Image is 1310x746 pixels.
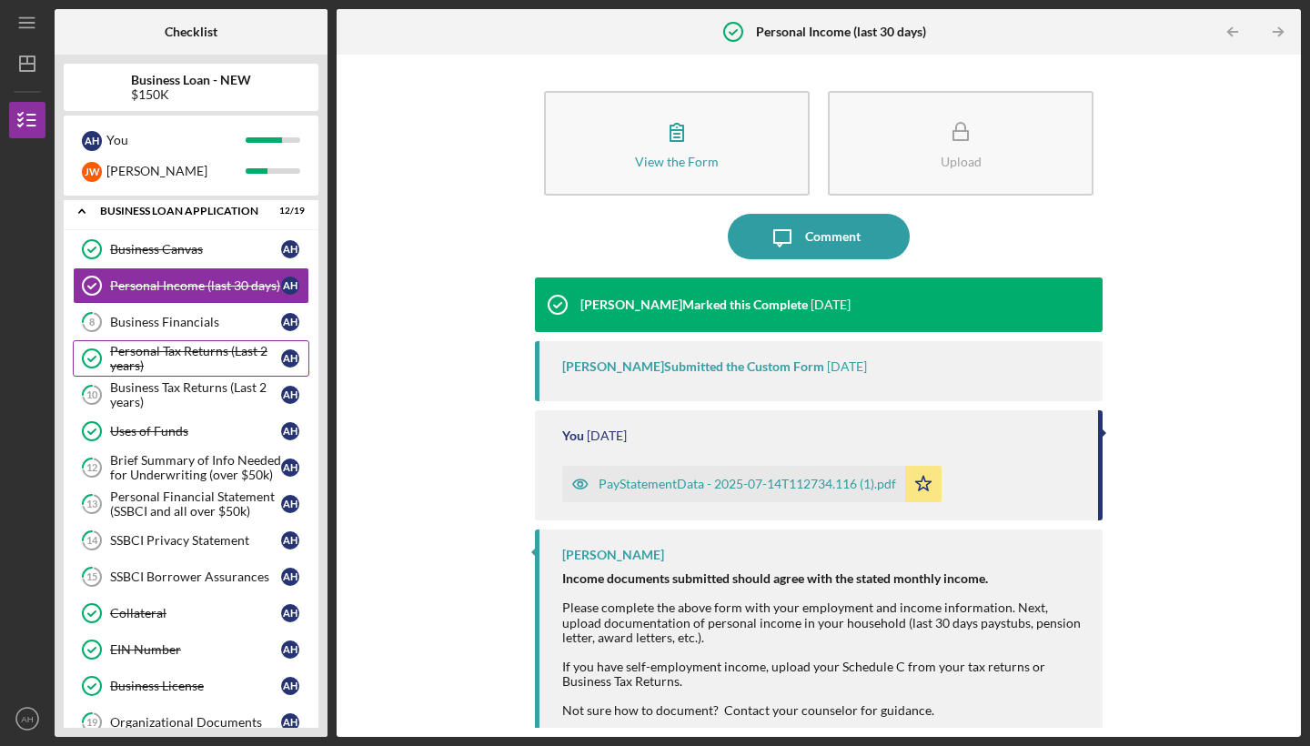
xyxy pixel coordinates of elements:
[131,87,251,102] div: $150K
[73,486,309,522] a: 13Personal Financial Statement (SSBCI and all over $50k)AH
[281,459,299,477] div: A H
[73,595,309,631] a: CollateralAH
[82,131,102,151] div: A H
[86,499,97,510] tspan: 13
[110,380,281,409] div: Business Tax Returns (Last 2 years)
[728,214,910,259] button: Comment
[562,548,664,562] div: [PERSON_NAME]
[86,535,98,547] tspan: 14
[281,713,299,731] div: A H
[580,297,808,312] div: [PERSON_NAME] Marked this Complete
[272,206,305,217] div: 12 / 19
[281,495,299,513] div: A H
[86,462,97,474] tspan: 12
[89,317,95,328] tspan: 8
[635,155,719,168] div: View the Form
[110,570,281,584] div: SSBCI Borrower Assurances
[811,297,851,312] time: 2025-08-12 16:09
[587,428,627,443] time: 2025-07-14 16:34
[131,73,251,87] b: Business Loan - NEW
[73,377,309,413] a: 10Business Tax Returns (Last 2 years)AH
[562,428,584,443] div: You
[110,642,281,657] div: EIN Number
[281,604,299,622] div: A H
[281,677,299,695] div: A H
[86,571,97,583] tspan: 15
[562,600,1084,644] div: Please complete the above form with your employment and income information. Next, upload document...
[562,660,1084,689] div: If you have self-employment income, upload your Schedule C from your tax returns or Business Tax ...
[73,559,309,595] a: 15SSBCI Borrower AssurancesAH
[86,389,98,401] tspan: 10
[73,631,309,668] a: EIN NumberAH
[562,466,942,502] button: PayStatementData - 2025-07-14T112734.116 (1).pdf
[281,386,299,404] div: A H
[562,359,824,374] div: [PERSON_NAME] Submitted the Custom Form
[73,668,309,704] a: Business LicenseAH
[110,424,281,439] div: Uses of Funds
[281,313,299,331] div: A H
[110,278,281,293] div: Personal Income (last 30 days)
[106,125,246,156] div: You
[110,679,281,693] div: Business License
[110,344,281,373] div: Personal Tax Returns (Last 2 years)
[73,449,309,486] a: 12Brief Summary of Info Needed for Underwriting (over $50k)AH
[941,155,982,168] div: Upload
[281,568,299,586] div: A H
[82,162,102,182] div: J W
[73,304,309,340] a: 8Business FinancialsAH
[544,91,810,196] button: View the Form
[828,91,1093,196] button: Upload
[110,489,281,519] div: Personal Financial Statement (SSBCI and all over $50k)
[110,315,281,329] div: Business Financials
[756,25,926,39] b: Personal Income (last 30 days)
[21,714,33,724] text: AH
[110,453,281,482] div: Brief Summary of Info Needed for Underwriting (over $50k)
[110,242,281,257] div: Business Canvas
[86,717,98,729] tspan: 19
[110,715,281,730] div: Organizational Documents
[73,340,309,377] a: Personal Tax Returns (Last 2 years)AH
[73,231,309,267] a: Business CanvasAH
[73,413,309,449] a: Uses of FundsAH
[827,359,867,374] time: 2025-08-12 16:09
[100,206,259,217] div: BUSINESS LOAN APPLICATION
[73,704,309,741] a: 19Organizational DocumentsAH
[281,531,299,549] div: A H
[165,25,217,39] b: Checklist
[599,477,896,491] div: PayStatementData - 2025-07-14T112734.116 (1).pdf
[281,349,299,368] div: A H
[562,703,1084,718] div: Not sure how to document? Contact your counselor for guidance.
[9,701,45,737] button: AH
[106,156,246,186] div: [PERSON_NAME]
[73,267,309,304] a: Personal Income (last 30 days)AH
[281,240,299,258] div: A H
[110,606,281,620] div: Collateral
[562,570,988,586] strong: Income documents submitted should agree with the stated monthly income.
[281,640,299,659] div: A H
[805,214,861,259] div: Comment
[281,277,299,295] div: A H
[281,422,299,440] div: A H
[110,533,281,548] div: SSBCI Privacy Statement
[73,522,309,559] a: 14SSBCI Privacy StatementAH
